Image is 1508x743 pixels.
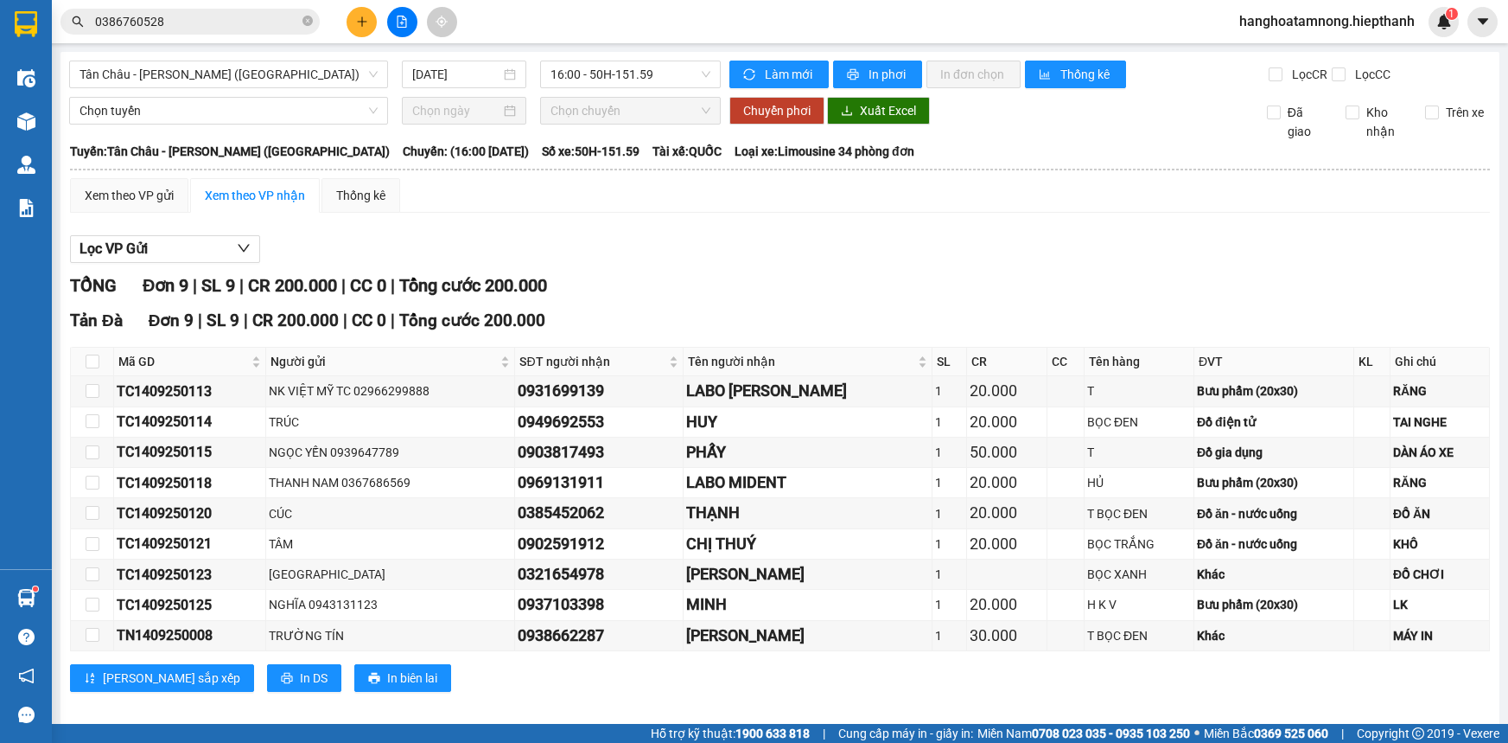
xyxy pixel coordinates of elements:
th: CR [967,348,1047,376]
div: Đồ điện tử [1197,413,1351,432]
span: CC 0 [352,311,386,330]
span: Đơn 9 [143,275,188,296]
span: | [239,275,244,296]
input: 14/09/2025 [412,65,500,84]
button: printerIn phơi [833,61,922,88]
span: | [1341,724,1344,743]
div: 0937103398 [518,592,679,617]
span: Số xe: 50H-151.59 [542,142,639,161]
td: 0938662287 [515,621,683,651]
td: MINH [684,590,932,620]
button: caret-down [1467,7,1498,37]
th: ĐVT [1194,348,1354,376]
div: H K V [1087,595,1191,614]
div: Bưu phẩm (20x30) [1197,595,1351,614]
button: printerIn biên lai [354,664,451,692]
td: TẢN ĐÀ [684,560,932,590]
span: CR 200.000 [248,275,337,296]
span: In biên lai [387,669,437,688]
div: 30.000 [970,624,1044,648]
b: Tuyến: Tân Châu - [PERSON_NAME] ([GEOGRAPHIC_DATA]) [70,144,390,158]
td: TC1409250125 [114,590,266,620]
span: Kho nhận [1359,103,1411,141]
strong: 1900 633 818 [735,727,810,740]
span: Người gửi [270,352,497,371]
span: Làm mới [765,65,815,84]
button: plus [347,7,377,37]
td: ANH PHƯƠNG [684,621,932,651]
span: file-add [396,16,408,28]
span: Miền Bắc [1204,724,1328,743]
span: Tổng cước 200.000 [399,275,547,296]
td: LABO QUỲNH LAN [684,376,932,407]
div: NGHĨA 0943131123 [269,595,512,614]
div: NGỌC YẾN 0939647789 [269,443,512,462]
div: MINH [686,592,929,617]
div: TC1409250121 [117,533,263,554]
div: TC1409250120 [117,503,263,524]
button: Lọc VP Gửi [70,235,260,263]
th: Tên hàng [1085,348,1194,376]
td: 0937103398 [515,590,683,620]
span: | [343,311,347,330]
span: Lọc CC [1348,65,1393,84]
th: CC [1047,348,1085,376]
div: T [1087,443,1191,462]
span: Tân Châu - Hồ Chí Minh (Giường) [80,61,378,87]
div: 0949692553 [518,410,679,434]
div: 0903817493 [518,440,679,464]
span: Cung cấp máy in - giấy in: [838,724,973,743]
span: SL 9 [207,311,239,330]
button: aim [427,7,457,37]
img: logo-vxr [15,11,37,37]
span: Chuyến: (16:00 [DATE]) [403,142,529,161]
span: Tên người nhận [688,352,914,371]
div: Xem theo VP gửi [85,186,174,205]
span: In phơi [869,65,908,84]
div: TC1409250115 [117,441,263,463]
td: TN1409250008 [114,621,266,651]
td: TC1409250118 [114,468,266,498]
button: downloadXuất Excel [827,97,930,125]
div: LABO MIDENT [686,471,929,495]
span: down [237,241,251,255]
div: ĐỒ CHƠI [1393,565,1486,584]
span: download [841,105,853,118]
span: SĐT người nhận [519,352,665,371]
span: Tổng cước 200.000 [399,311,545,330]
img: warehouse-icon [17,589,35,607]
img: icon-new-feature [1436,14,1452,29]
div: [GEOGRAPHIC_DATA] [269,565,512,584]
span: Tản Đà [70,311,123,330]
td: HUY [684,407,932,438]
div: 20.000 [970,501,1044,525]
td: TC1409250115 [114,438,266,468]
div: 1 [935,504,964,523]
div: 20.000 [970,532,1044,556]
div: 0938662287 [518,624,679,648]
div: T BỌC ĐEN [1087,504,1191,523]
span: printer [281,672,293,686]
span: plus [356,16,368,28]
span: Tài xế: QUỐC [652,142,722,161]
span: CC 0 [350,275,386,296]
td: 0903817493 [515,438,683,468]
div: NK VIỆT MỸ TC 02966299888 [269,381,512,400]
div: BỌC TRẮNG [1087,535,1191,554]
div: Thống kê [336,186,385,205]
td: 0969131911 [515,468,683,498]
div: BỌC ĐEN [1087,413,1191,432]
span: sort-ascending [84,672,96,686]
input: Chọn ngày [412,101,500,120]
button: Chuyển phơi [729,97,824,125]
div: T [1087,381,1191,400]
span: Đơn 9 [149,311,194,330]
div: BỌC XANH [1087,565,1191,584]
span: Thống kê [1060,65,1112,84]
td: 0931699139 [515,376,683,407]
td: CHỊ THUÝ [684,529,932,560]
div: 0902591912 [518,532,679,556]
div: TAI NGHE [1393,413,1486,432]
div: TRÚC [269,413,512,432]
span: | [244,311,248,330]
